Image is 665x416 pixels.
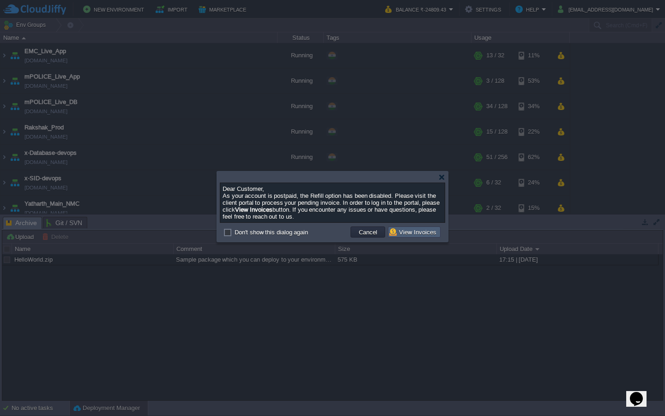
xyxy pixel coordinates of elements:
[235,206,272,213] b: View Invoices
[223,185,442,192] p: Dear Customer,
[223,185,442,220] div: As your account is postpaid, the Refill option has been disabled. Please visit the client portal ...
[235,229,308,236] label: Don't show this dialog again
[626,379,656,407] iframe: chat widget
[389,228,439,236] button: View Invoices
[356,228,380,236] button: Cancel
